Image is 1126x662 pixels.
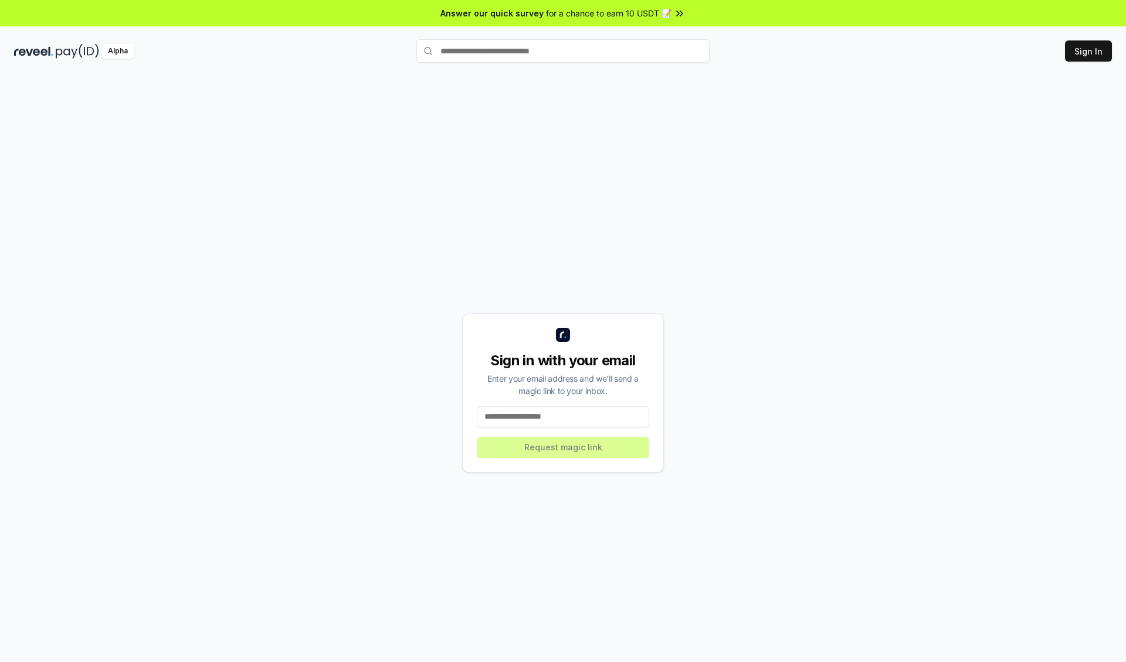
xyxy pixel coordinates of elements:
div: Alpha [101,44,134,59]
img: reveel_dark [14,44,53,59]
div: Enter your email address and we’ll send a magic link to your inbox. [477,372,649,397]
div: Sign in with your email [477,351,649,370]
button: Sign In [1065,40,1112,62]
img: pay_id [56,44,99,59]
img: logo_small [556,328,570,342]
span: Answer our quick survey [440,7,544,19]
span: for a chance to earn 10 USDT 📝 [546,7,671,19]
